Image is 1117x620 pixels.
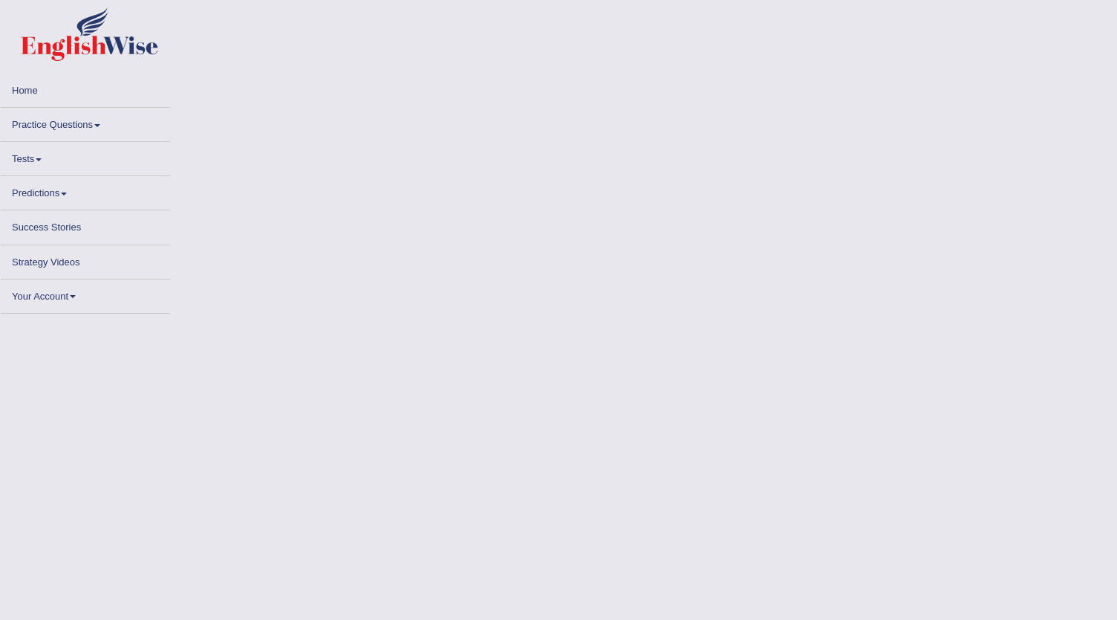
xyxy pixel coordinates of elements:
[1,74,170,103] a: Home
[1,176,170,205] a: Predictions
[1,108,170,137] a: Practice Questions
[1,245,170,274] a: Strategy Videos
[1,210,170,239] a: Success Stories
[1,142,170,171] a: Tests
[1,280,170,309] a: Your Account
